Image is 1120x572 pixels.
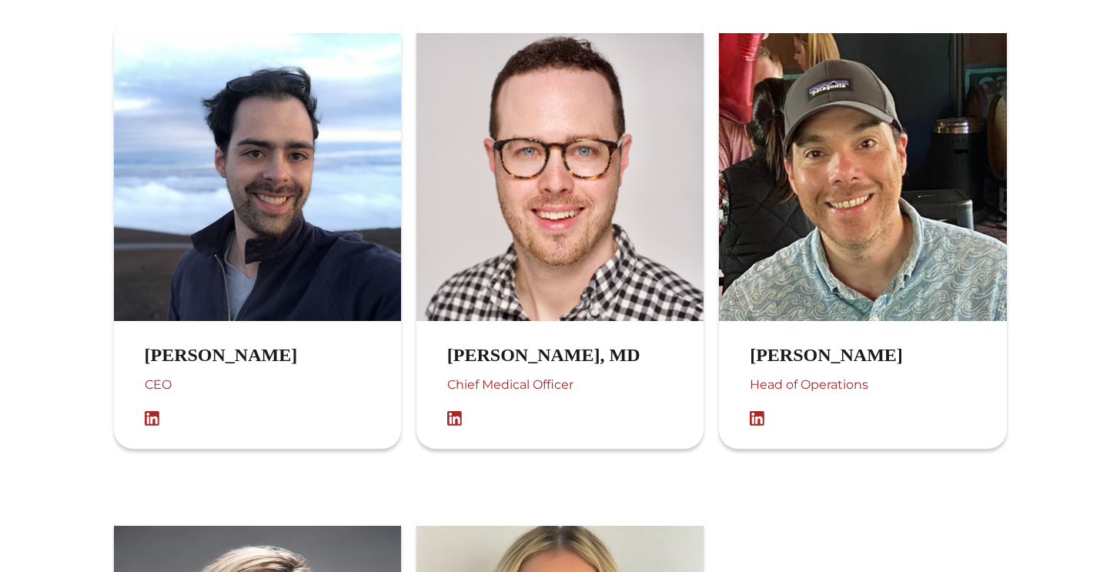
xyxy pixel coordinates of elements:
[447,344,671,366] h3: [PERSON_NAME], MD
[750,374,934,411] div: Head of Operations
[750,344,934,366] h3: [PERSON_NAME]
[145,374,329,411] div: CEO
[447,374,671,411] div: Chief Medical Officer
[145,344,329,366] h3: [PERSON_NAME]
